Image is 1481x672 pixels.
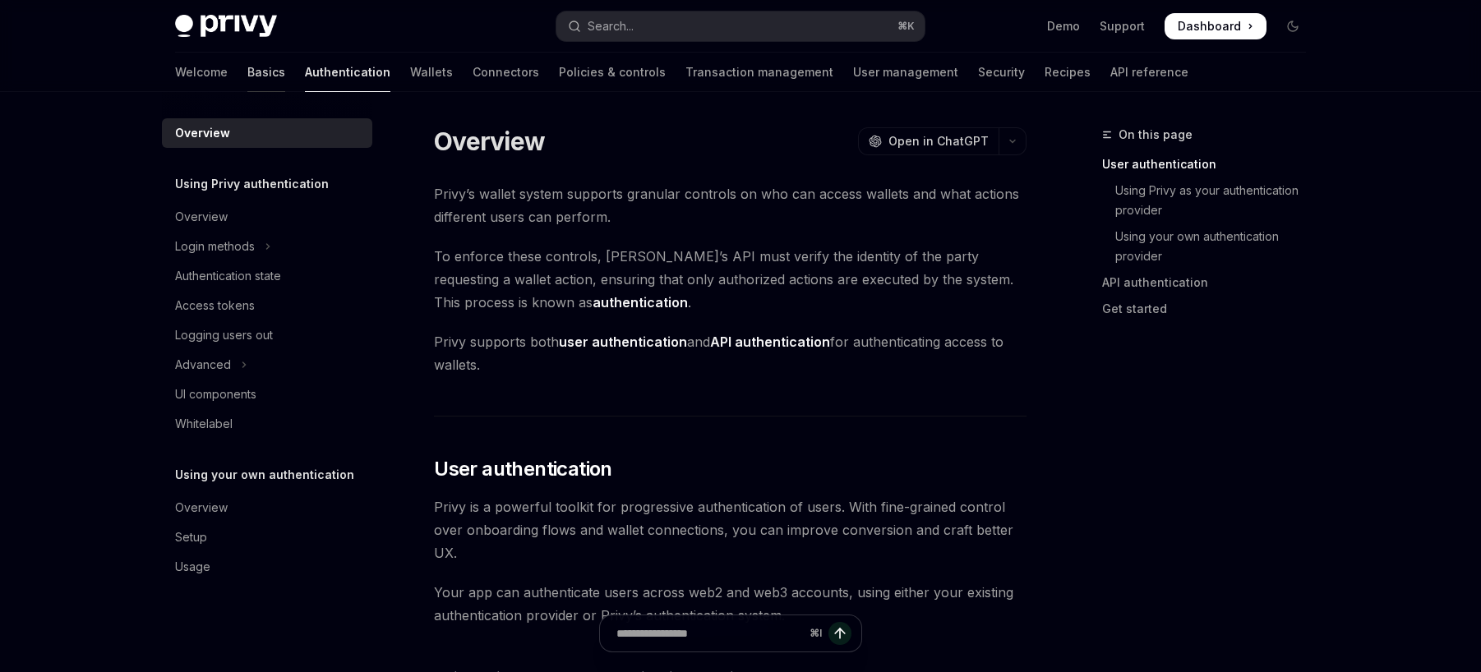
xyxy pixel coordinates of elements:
a: Basics [247,53,285,92]
a: Overview [162,118,372,148]
a: Connectors [473,53,539,92]
div: Login methods [175,237,255,256]
a: Transaction management [685,53,833,92]
a: Overview [162,202,372,232]
div: Whitelabel [175,414,233,434]
a: Policies & controls [559,53,666,92]
a: Demo [1047,18,1080,35]
div: Overview [175,498,228,518]
a: Recipes [1045,53,1091,92]
button: Toggle dark mode [1280,13,1306,39]
div: Overview [175,123,230,143]
h1: Overview [434,127,545,156]
div: Overview [175,207,228,227]
a: Logging users out [162,320,372,350]
span: Dashboard [1178,18,1241,35]
span: User authentication [434,456,612,482]
div: Search... [588,16,634,36]
div: Usage [175,557,210,577]
a: Welcome [175,53,228,92]
input: Ask a question... [616,615,803,651]
button: Toggle Login methods section [162,232,372,261]
button: Toggle Advanced section [162,350,372,380]
strong: authentication [593,294,688,311]
a: Authentication [305,53,390,92]
strong: user authentication [559,334,687,350]
a: Wallets [410,53,453,92]
a: API authentication [1102,269,1319,296]
a: Security [978,53,1025,92]
a: Dashboard [1165,13,1266,39]
div: Logging users out [175,325,273,345]
a: Get started [1102,296,1319,322]
a: Whitelabel [162,409,372,439]
a: User management [853,53,958,92]
div: Setup [175,527,207,547]
div: Advanced [175,355,231,375]
img: dark logo [175,15,277,38]
span: To enforce these controls, [PERSON_NAME]’s API must verify the identity of the party requesting a... [434,245,1027,314]
span: Open in ChatGPT [888,133,989,150]
h5: Using your own authentication [175,465,354,485]
button: Open search [556,12,925,41]
div: Authentication state [175,266,281,286]
div: UI components [175,384,256,404]
span: Privy’s wallet system supports granular controls on who can access wallets and what actions diffe... [434,182,1027,228]
a: Authentication state [162,261,372,291]
a: Setup [162,522,372,552]
div: Access tokens [175,296,255,315]
a: Usage [162,552,372,582]
button: Open in ChatGPT [858,127,999,155]
h5: Using Privy authentication [175,174,329,194]
span: ⌘ K [897,20,915,33]
a: Using Privy as your authentication provider [1102,177,1319,223]
strong: API authentication [710,334,830,350]
a: API reference [1110,53,1188,92]
span: Privy supports both and for authenticating access to wallets. [434,330,1027,376]
button: Send message [828,622,851,645]
a: Using your own authentication provider [1102,223,1319,269]
span: Your app can authenticate users across web2 and web3 accounts, using either your existing authent... [434,581,1027,627]
a: UI components [162,380,372,409]
span: On this page [1119,125,1193,145]
a: Overview [162,493,372,522]
span: Privy is a powerful toolkit for progressive authentication of users. With fine-grained control ov... [434,495,1027,564]
a: User authentication [1102,151,1319,177]
a: Access tokens [162,291,372,320]
a: Support [1100,18,1145,35]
